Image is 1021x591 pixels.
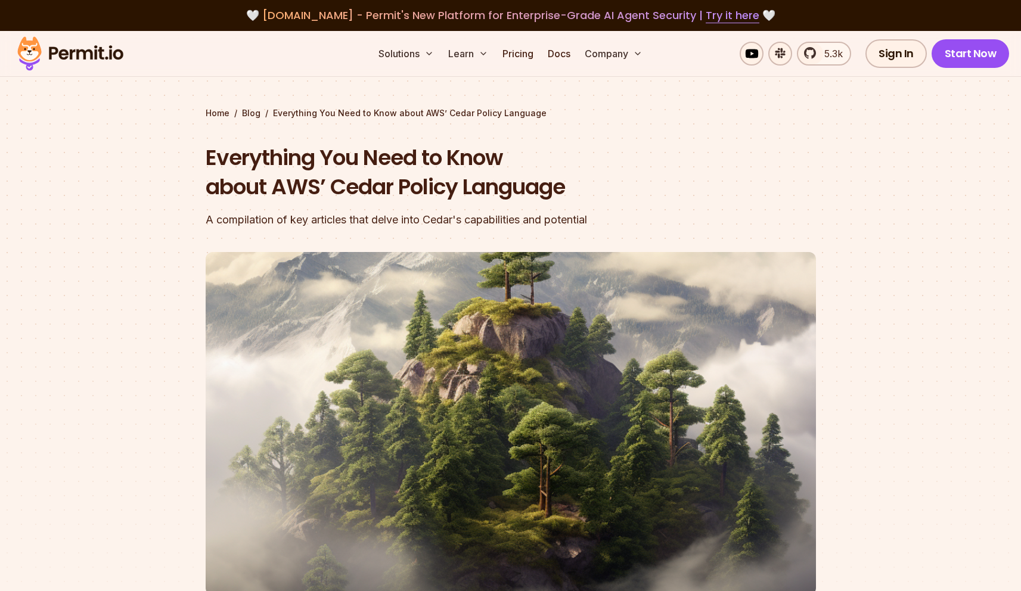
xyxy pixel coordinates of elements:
[242,107,260,119] a: Blog
[206,107,229,119] a: Home
[262,8,759,23] span: [DOMAIN_NAME] - Permit's New Platform for Enterprise-Grade AI Agent Security |
[374,42,439,66] button: Solutions
[29,7,992,24] div: 🤍 🤍
[580,42,647,66] button: Company
[443,42,493,66] button: Learn
[12,33,129,74] img: Permit logo
[817,46,843,61] span: 5.3k
[206,107,816,119] div: / /
[932,39,1010,68] a: Start Now
[797,42,851,66] a: 5.3k
[543,42,575,66] a: Docs
[206,143,663,202] h1: Everything You Need to Know about AWS’ Cedar Policy Language
[865,39,927,68] a: Sign In
[706,8,759,23] a: Try it here
[206,211,663,228] div: A compilation of key articles that delve into Cedar's capabilities and potential
[498,42,538,66] a: Pricing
